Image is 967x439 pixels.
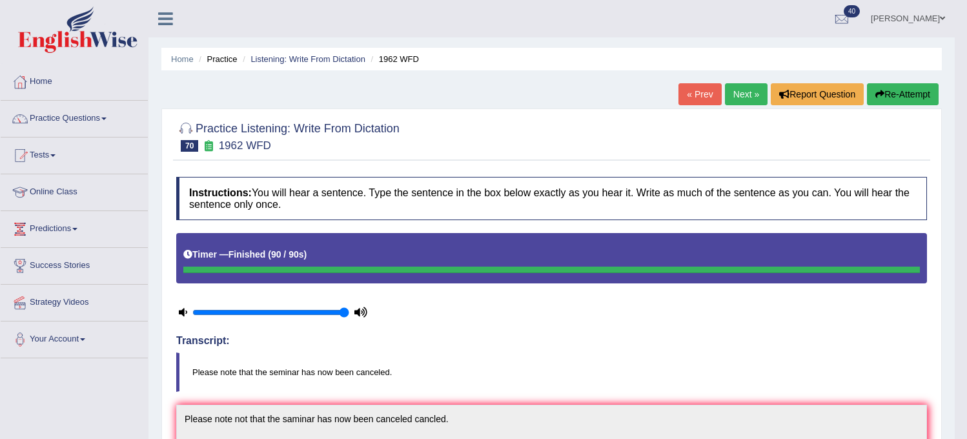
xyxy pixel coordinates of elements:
b: ( [268,249,271,260]
small: Exam occurring question [201,140,215,152]
span: 40 [844,5,860,17]
h5: Timer — [183,250,307,260]
h4: You will hear a sentence. Type the sentence in the box below exactly as you hear it. Write as muc... [176,177,927,220]
button: Re-Attempt [867,83,939,105]
a: Home [171,54,194,64]
h2: Practice Listening: Write From Dictation [176,119,400,152]
a: Practice Questions [1,101,148,133]
b: Finished [229,249,266,260]
a: Home [1,64,148,96]
a: « Prev [678,83,721,105]
b: ) [304,249,307,260]
li: Practice [196,53,237,65]
li: 1962 WFD [368,53,419,65]
span: 70 [181,140,198,152]
button: Report Question [771,83,864,105]
b: 90 / 90s [271,249,304,260]
blockquote: Please note that the seminar has now been canceled. [176,352,927,392]
b: Instructions: [189,187,252,198]
h4: Transcript: [176,335,927,347]
a: Strategy Videos [1,285,148,317]
small: 1962 WFD [219,139,271,152]
a: Tests [1,138,148,170]
a: Online Class [1,174,148,207]
a: Next » [725,83,768,105]
a: Predictions [1,211,148,243]
a: Listening: Write From Dictation [250,54,365,64]
a: Your Account [1,322,148,354]
a: Success Stories [1,248,148,280]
